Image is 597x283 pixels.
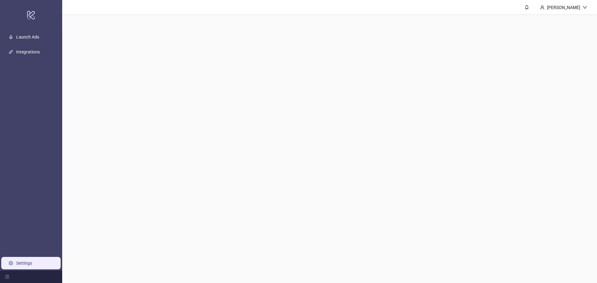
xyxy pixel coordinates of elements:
a: Integrations [16,49,40,54]
span: down [583,5,587,10]
div: [PERSON_NAME] [544,4,583,11]
span: bell [525,5,529,9]
span: user [540,5,544,10]
a: Settings [16,261,32,266]
span: menu-fold [5,275,9,279]
a: Launch Ads [16,34,39,39]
